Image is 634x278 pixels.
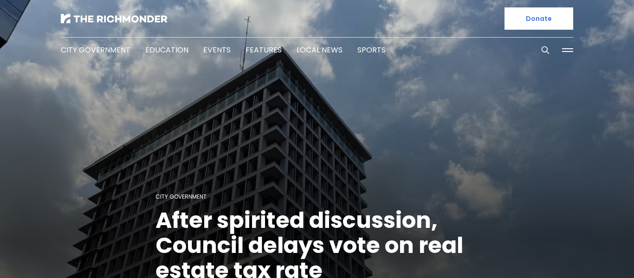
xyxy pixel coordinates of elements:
[357,45,386,55] a: Sports
[538,43,552,57] button: Search this site
[246,45,282,55] a: Features
[155,193,207,200] a: City Government
[61,45,130,55] a: City Government
[203,45,231,55] a: Events
[505,7,573,30] a: Donate
[297,45,343,55] a: Local News
[61,14,168,23] img: The Richmonder
[145,45,188,55] a: Education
